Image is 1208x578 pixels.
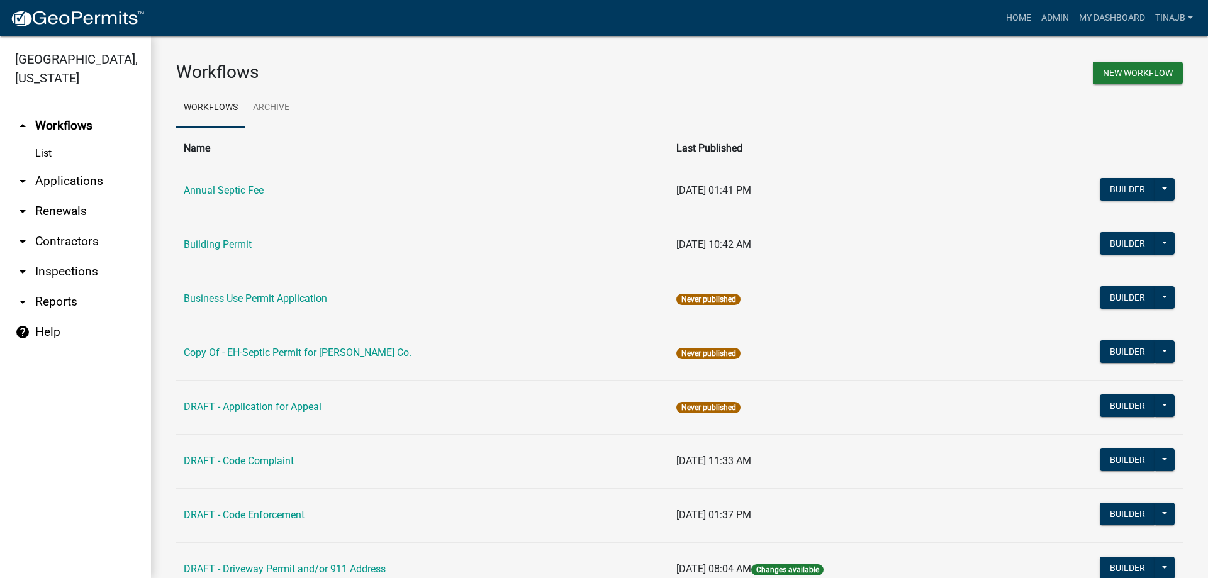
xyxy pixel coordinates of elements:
[15,174,30,189] i: arrow_drop_down
[751,564,823,575] span: Changes available
[15,204,30,219] i: arrow_drop_down
[1100,232,1155,255] button: Builder
[676,509,751,521] span: [DATE] 01:37 PM
[184,401,322,413] a: DRAFT - Application for Appeal
[176,62,670,83] h3: Workflows
[184,347,411,358] a: Copy Of - EH-Septic Permit for [PERSON_NAME] Co.
[676,402,740,413] span: Never published
[15,294,30,309] i: arrow_drop_down
[15,118,30,133] i: arrow_drop_up
[1093,62,1183,84] button: New Workflow
[676,238,751,250] span: [DATE] 10:42 AM
[676,294,740,305] span: Never published
[184,455,294,467] a: DRAFT - Code Complaint
[15,234,30,249] i: arrow_drop_down
[676,184,751,196] span: [DATE] 01:41 PM
[676,455,751,467] span: [DATE] 11:33 AM
[1100,503,1155,525] button: Builder
[1100,448,1155,471] button: Builder
[1036,6,1074,30] a: Admin
[1074,6,1150,30] a: My Dashboard
[15,264,30,279] i: arrow_drop_down
[184,292,327,304] a: Business Use Permit Application
[184,184,264,196] a: Annual Septic Fee
[676,563,751,575] span: [DATE] 08:04 AM
[1001,6,1036,30] a: Home
[184,563,386,575] a: DRAFT - Driveway Permit and/or 911 Address
[1100,286,1155,309] button: Builder
[1150,6,1198,30] a: Tinajb
[176,88,245,128] a: Workflows
[176,133,669,164] th: Name
[1100,340,1155,363] button: Builder
[245,88,297,128] a: Archive
[15,325,30,340] i: help
[676,348,740,359] span: Never published
[669,133,997,164] th: Last Published
[184,509,305,521] a: DRAFT - Code Enforcement
[1100,394,1155,417] button: Builder
[1100,178,1155,201] button: Builder
[184,238,252,250] a: Building Permit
